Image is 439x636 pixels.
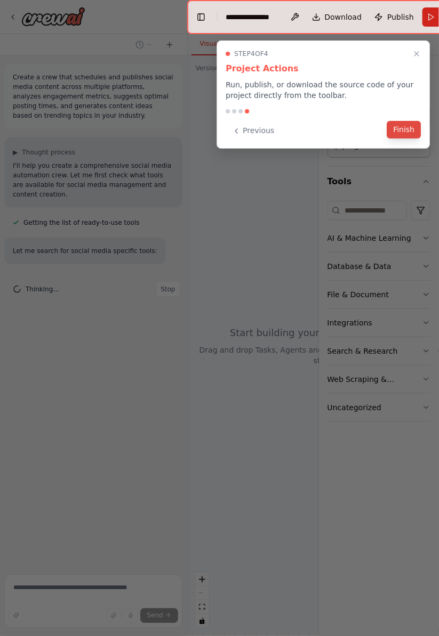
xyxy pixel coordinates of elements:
[194,10,209,25] button: Hide left sidebar
[387,121,421,138] button: Finish
[226,122,281,140] button: Previous
[226,79,421,101] p: Run, publish, or download the source code of your project directly from the toolbar.
[410,47,423,60] button: Close walkthrough
[226,62,421,75] h3: Project Actions
[234,50,268,58] span: Step 4 of 4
